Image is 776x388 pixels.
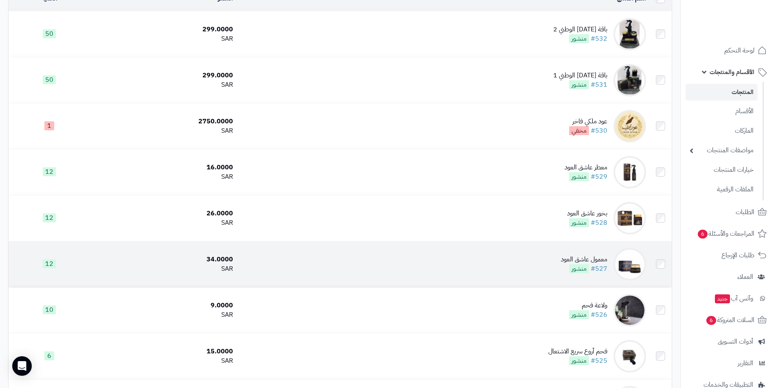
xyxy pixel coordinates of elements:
[93,126,233,136] div: SAR
[569,172,589,181] span: منشور
[718,336,753,347] span: أدوات التسويق
[569,80,589,89] span: منشور
[43,75,56,84] span: 50
[591,126,607,136] a: #530
[93,25,233,34] div: 299.0000
[548,347,607,356] div: فحم أروع سريع الاشتعال
[591,218,607,228] a: #528
[613,110,646,142] img: عود ملكي فاخر
[44,121,54,130] span: 1
[686,103,758,120] a: الأقسام
[561,255,607,264] div: معمول عاشق العود
[93,310,233,320] div: SAR
[715,294,730,303] span: جديد
[43,305,56,314] span: 10
[44,351,54,360] span: 6
[686,41,771,60] a: لوحة التحكم
[613,202,646,235] img: بخور عاشق العود
[93,347,233,356] div: 15.0000
[724,45,754,56] span: لوحة التحكم
[686,122,758,140] a: الماركات
[569,310,589,319] span: منشور
[697,229,708,239] span: 6
[93,163,233,172] div: 16.0000
[686,310,771,330] a: السلات المتروكة6
[569,34,589,43] span: منشور
[697,228,754,239] span: المراجعات والأسئلة
[613,248,646,281] img: معمول عاشق العود
[591,172,607,182] a: #529
[93,34,233,44] div: SAR
[686,84,758,101] a: المنتجات
[714,293,753,304] span: وآتس آب
[686,224,771,243] a: المراجعات والأسئلة6
[553,25,607,34] div: باقة [DATE] الوطني 2
[591,80,607,90] a: #531
[569,356,589,365] span: منشور
[591,34,607,44] a: #532
[686,181,758,198] a: الملفات الرقمية
[721,11,768,28] img: logo-2.png
[686,161,758,179] a: خيارات المنتجات
[706,314,754,326] span: السلات المتروكة
[43,167,56,176] span: 12
[613,18,646,50] img: باقة اليوم الوطني 2
[686,142,758,159] a: مواصفات المنتجات
[93,80,233,90] div: SAR
[93,209,233,218] div: 26.0000
[43,213,56,222] span: 12
[569,218,589,227] span: منشور
[93,356,233,366] div: SAR
[567,209,607,218] div: بخور عاشق العود
[93,117,233,126] div: 2750.0000
[93,301,233,310] div: 9.0000
[686,202,771,222] a: الطلبات
[613,156,646,189] img: معطر عاشق العود
[43,259,56,268] span: 12
[553,71,607,80] div: باقة [DATE] الوطني 1
[591,310,607,320] a: #526
[686,246,771,265] a: طلبات الإرجاع
[569,301,607,310] div: ولاعة فحم
[721,250,754,261] span: طلبات الإرجاع
[43,29,56,38] span: 50
[686,289,771,308] a: وآتس آبجديد
[569,117,607,126] div: عود ملكي فاخر
[93,264,233,274] div: SAR
[736,206,754,218] span: الطلبات
[613,294,646,327] img: ولاعة فحم
[686,267,771,287] a: العملاء
[710,66,754,78] span: الأقسام والمنتجات
[591,356,607,366] a: #525
[565,163,607,172] div: معطر عاشق العود
[737,271,753,283] span: العملاء
[706,316,717,325] span: 6
[93,172,233,182] div: SAR
[686,353,771,373] a: التقارير
[738,357,753,369] span: التقارير
[93,218,233,228] div: SAR
[569,264,589,273] span: منشور
[591,264,607,274] a: #527
[613,64,646,96] img: باقة اليوم الوطني 1
[12,356,32,376] div: Open Intercom Messenger
[686,332,771,351] a: أدوات التسويق
[93,71,233,80] div: 299.0000
[93,255,233,264] div: 34.0000
[569,126,589,135] span: مخفي
[613,340,646,373] img: فحم أروع سريع الاشتعال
